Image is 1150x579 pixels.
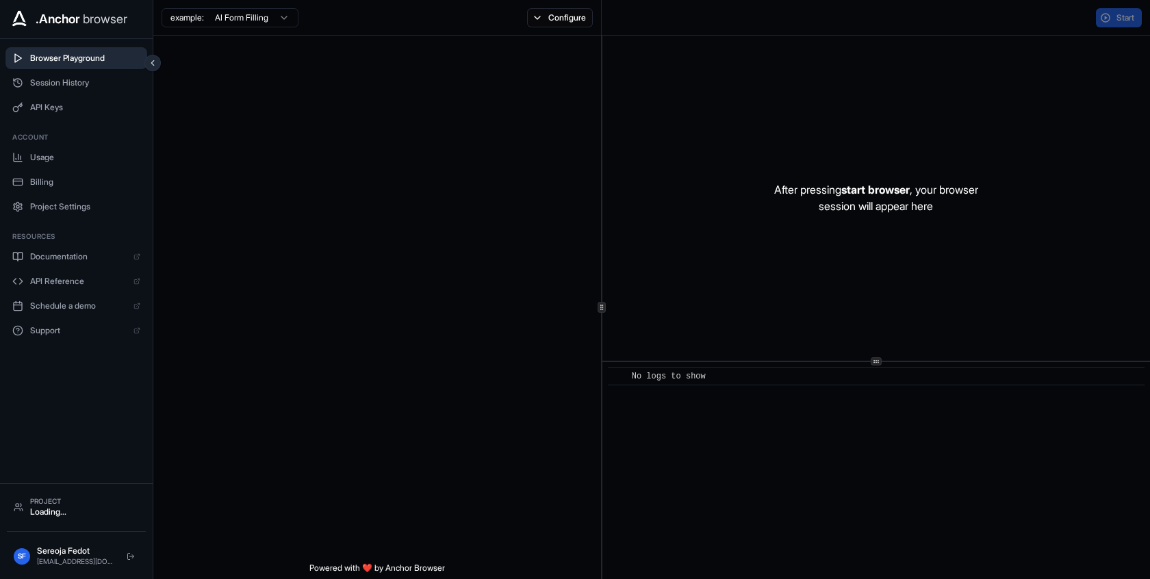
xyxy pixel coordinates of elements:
[83,10,127,29] span: browser
[5,196,147,218] button: Project Settings
[30,251,127,262] span: Documentation
[5,96,147,118] button: API Keys
[5,295,147,317] a: Schedule a demo
[5,72,147,94] button: Session History
[30,496,139,506] div: Project
[30,102,140,113] span: API Keys
[12,132,140,142] h3: Account
[774,181,978,214] p: After pressing , your browser session will appear here
[12,231,140,242] h3: Resources
[632,372,706,381] span: No logs to show
[30,506,139,517] div: Loading...
[30,276,127,287] span: API Reference
[5,171,147,193] button: Billing
[37,545,116,556] div: Sereoja Fedot
[18,551,26,561] span: SF
[37,556,116,567] div: [EMAIL_ADDRESS][DOMAIN_NAME]
[5,47,147,69] button: Browser Playground
[30,152,140,163] span: Usage
[36,10,80,29] span: .Anchor
[8,8,30,30] img: Anchor Icon
[5,320,147,342] a: Support
[123,548,139,565] button: Logout
[144,55,161,71] button: Collapse sidebar
[309,563,445,579] span: Powered with ❤️ by Anchor Browser
[30,325,127,336] span: Support
[30,53,140,64] span: Browser Playground
[615,370,622,383] span: ​
[170,12,204,23] span: example:
[30,177,140,188] span: Billing
[527,8,593,27] button: Configure
[30,300,127,311] span: Schedule a demo
[841,183,910,196] span: start browser
[30,201,140,212] span: Project Settings
[30,77,140,88] span: Session History
[5,270,147,292] a: API Reference
[5,246,147,268] a: Documentation
[5,146,147,168] button: Usage
[7,491,146,523] button: ProjectLoading...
